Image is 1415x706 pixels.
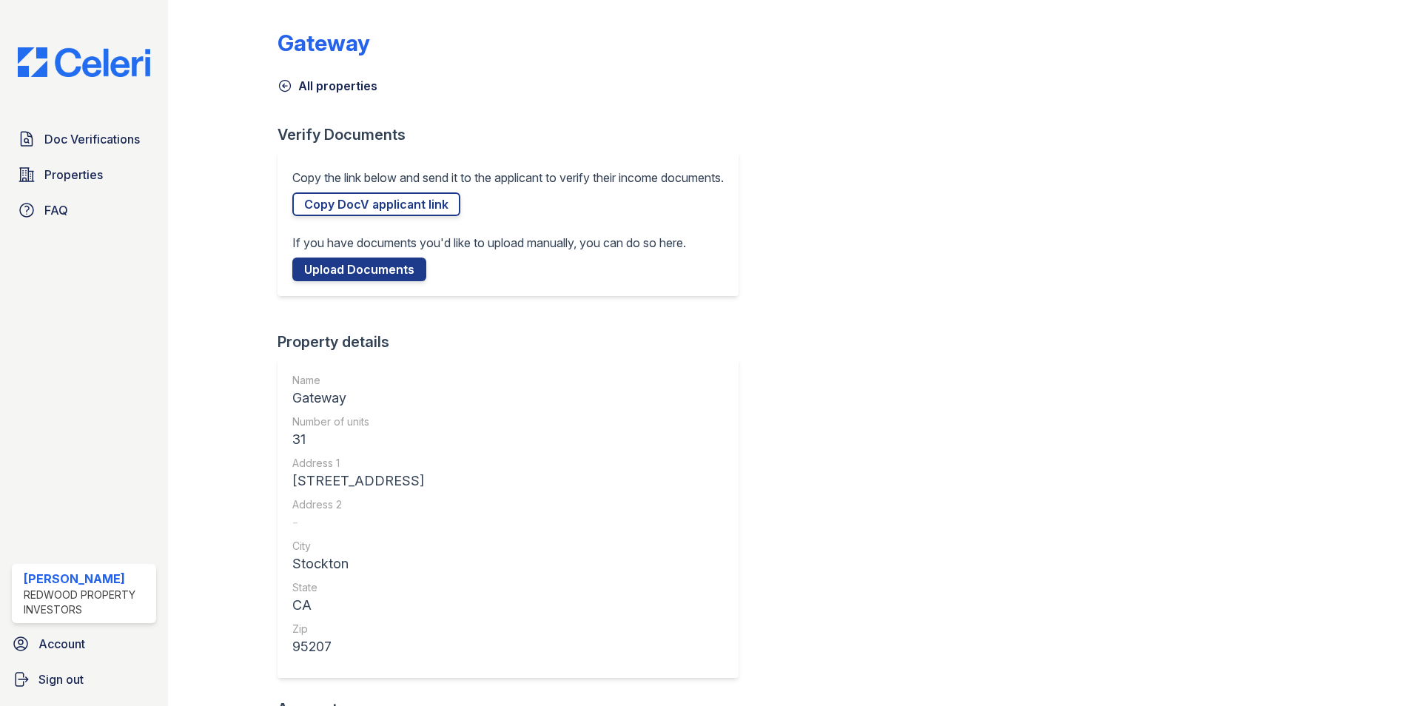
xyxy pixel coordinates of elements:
a: Doc Verifications [12,124,156,154]
div: CA [292,595,424,616]
div: Redwood Property Investors [24,588,150,617]
div: Property details [278,332,750,352]
div: Address 2 [292,497,424,512]
iframe: chat widget [1353,647,1400,691]
img: CE_Logo_Blue-a8612792a0a2168367f1c8372b55b34899dd931a85d93a1a3d3e32e68fde9ad4.png [6,47,162,77]
a: FAQ [12,195,156,225]
span: FAQ [44,201,68,219]
span: Properties [44,166,103,184]
div: State [292,580,424,595]
div: Number of units [292,414,424,429]
div: 31 [292,429,424,450]
span: Sign out [38,670,84,688]
div: Stockton [292,554,424,574]
div: Name [292,373,424,388]
div: Verify Documents [278,124,750,145]
p: If you have documents you'd like to upload manually, you can do so here. [292,234,686,252]
div: Address 1 [292,456,424,471]
a: Upload Documents [292,258,426,281]
a: Sign out [6,665,162,694]
a: Copy DocV applicant link [292,192,460,216]
a: All properties [278,77,377,95]
p: Copy the link below and send it to the applicant to verify their income documents. [292,169,724,186]
div: 95207 [292,636,424,657]
div: Gateway [278,30,370,56]
div: [STREET_ADDRESS] [292,471,424,491]
div: Gateway [292,388,424,409]
div: City [292,539,424,554]
a: Properties [12,160,156,189]
div: [PERSON_NAME] [24,570,150,588]
span: Account [38,635,85,653]
a: Account [6,629,162,659]
span: Doc Verifications [44,130,140,148]
div: - [292,512,424,533]
div: Zip [292,622,424,636]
